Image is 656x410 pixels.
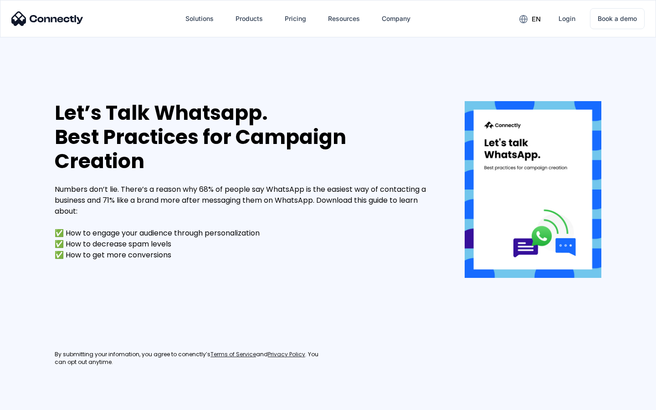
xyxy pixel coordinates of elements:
[18,394,55,407] ul: Language list
[512,12,548,26] div: en
[55,184,437,261] div: Numbers don’t lie. There’s a reason why 68% of people say WhatsApp is the easiest way of contacti...
[590,8,645,29] a: Book a demo
[328,12,360,25] div: Resources
[374,8,418,30] div: Company
[9,394,55,407] aside: Language selected: English
[268,351,305,359] a: Privacy Policy
[321,8,367,30] div: Resources
[559,12,575,25] div: Login
[532,13,541,26] div: en
[285,12,306,25] div: Pricing
[236,12,263,25] div: Products
[185,12,214,25] div: Solutions
[178,8,221,30] div: Solutions
[277,8,313,30] a: Pricing
[55,101,437,173] div: Let’s Talk Whatsapp. Best Practices for Campaign Creation
[228,8,270,30] div: Products
[55,272,282,340] iframe: Form 0
[55,351,328,366] div: By submitting your infomation, you agree to conenctly’s and . You can opt out anytime.
[210,351,256,359] a: Terms of Service
[11,11,83,26] img: Connectly Logo
[382,12,410,25] div: Company
[551,8,583,30] a: Login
